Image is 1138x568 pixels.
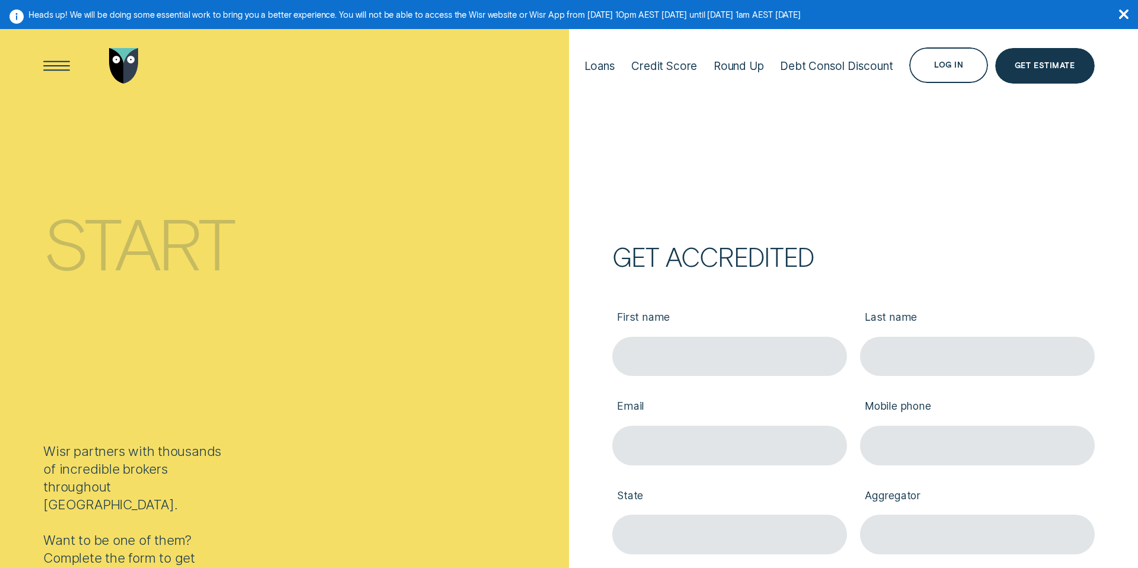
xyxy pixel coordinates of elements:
[612,300,847,336] label: First name
[860,300,1095,336] label: Last name
[39,48,75,84] button: Open Menu
[612,247,1094,266] h2: Get accredited
[860,390,1095,426] label: Mobile phone
[584,59,615,73] div: Loans
[109,48,139,84] img: Wisr
[43,208,234,276] div: Start
[631,59,697,73] div: Credit Score
[612,478,847,515] label: State
[43,187,562,390] h1: Start writing Wisr loans
[106,26,142,105] a: Go to home page
[995,48,1095,84] a: Get Estimate
[612,390,847,426] label: Email
[584,26,615,105] a: Loans
[860,478,1095,515] label: Aggregator
[714,59,764,73] div: Round Up
[714,26,764,105] a: Round Up
[909,47,988,83] button: Log in
[631,26,697,105] a: Credit Score
[780,59,893,73] div: Debt Consol Discount
[780,26,893,105] a: Debt Consol Discount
